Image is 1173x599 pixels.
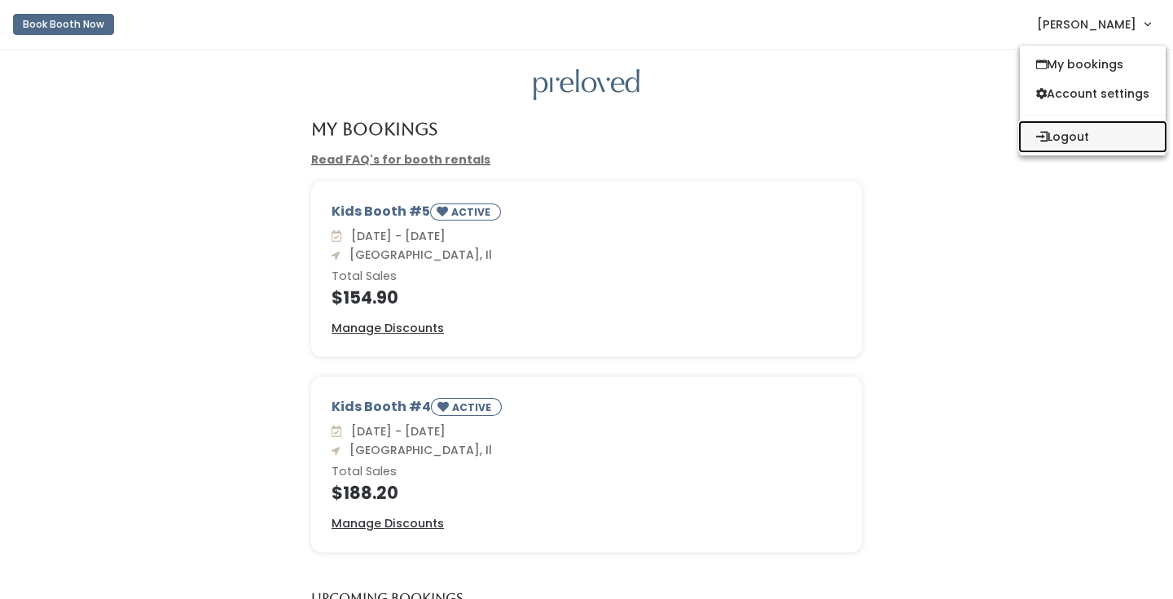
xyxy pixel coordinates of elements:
[1037,15,1136,33] span: [PERSON_NAME]
[332,320,444,337] a: Manage Discounts
[13,7,114,42] a: Book Booth Now
[311,120,437,138] h4: My Bookings
[332,320,444,336] u: Manage Discounts
[452,400,494,414] small: ACTIVE
[332,466,841,479] h6: Total Sales
[332,483,841,502] h4: $188.20
[1020,50,1166,79] a: My bookings
[332,515,444,531] u: Manage Discounts
[311,151,490,168] a: Read FAQ's for booth rentals
[451,205,494,219] small: ACTIVE
[13,14,114,35] button: Book Booth Now
[332,515,444,532] a: Manage Discounts
[1020,79,1166,108] a: Account settings
[332,397,841,422] div: Kids Booth #4
[345,423,446,439] span: [DATE] - [DATE]
[534,69,639,101] img: preloved logo
[1020,122,1166,151] button: Logout
[343,247,492,263] span: [GEOGRAPHIC_DATA], Il
[343,442,492,458] span: [GEOGRAPHIC_DATA], Il
[1021,7,1166,42] a: [PERSON_NAME]
[332,270,841,283] h6: Total Sales
[345,228,446,244] span: [DATE] - [DATE]
[332,202,841,227] div: Kids Booth #5
[332,288,841,307] h4: $154.90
